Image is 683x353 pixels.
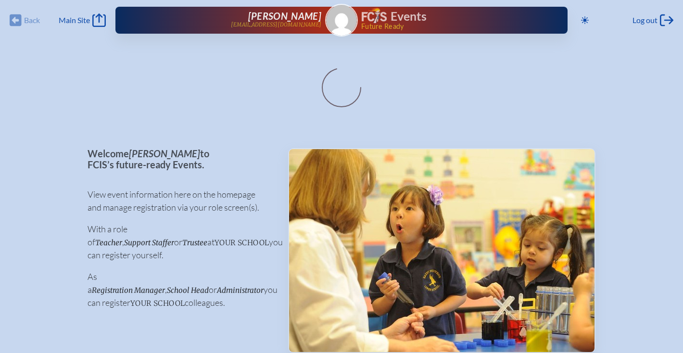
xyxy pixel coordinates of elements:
span: School Head [167,286,209,295]
span: [PERSON_NAME] [248,10,321,22]
span: your school [215,238,269,247]
p: As a , or you can register colleagues. [88,270,273,309]
a: [PERSON_NAME][EMAIL_ADDRESS][DOMAIN_NAME] [146,11,321,30]
span: Future Ready [361,23,537,30]
img: Gravatar [326,5,357,36]
span: your school [130,299,185,308]
span: [PERSON_NAME] [129,148,200,159]
span: Support Staffer [124,238,174,247]
p: With a role of , or at you can register yourself. [88,223,273,262]
span: Trustee [182,238,207,247]
div: FCIS Events — Future ready [362,8,537,30]
img: Events [289,149,594,352]
span: Registration Manager [92,286,165,295]
p: View event information here on the homepage and manage registration via your role screen(s). [88,188,273,214]
span: Administrator [217,286,264,295]
span: Log out [632,15,658,25]
span: Teacher [95,238,122,247]
a: Gravatar [325,4,358,37]
p: [EMAIL_ADDRESS][DOMAIN_NAME] [231,22,321,28]
p: Welcome to FCIS’s future-ready Events. [88,148,273,170]
span: Main Site [59,15,90,25]
a: Main Site [59,13,106,27]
